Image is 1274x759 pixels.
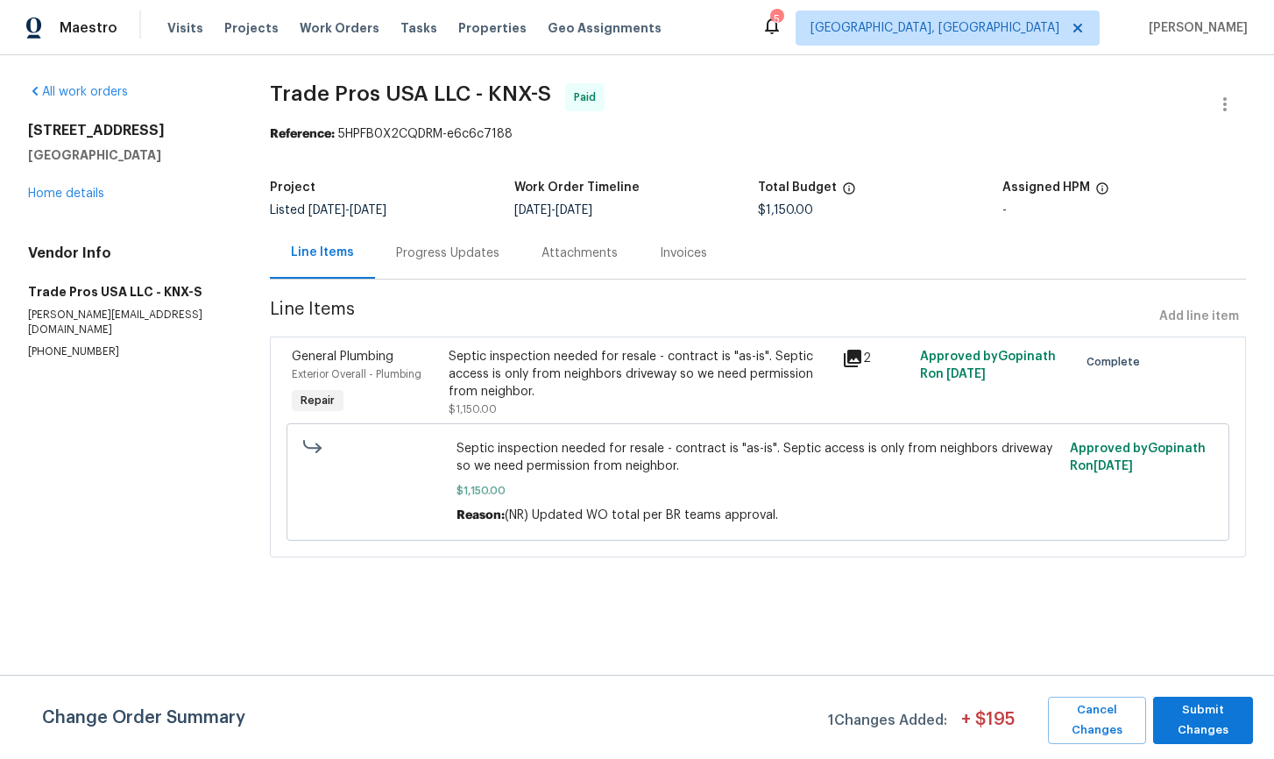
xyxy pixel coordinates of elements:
span: [GEOGRAPHIC_DATA], [GEOGRAPHIC_DATA] [810,19,1059,37]
span: - [514,204,592,216]
div: Line Items [291,244,354,261]
span: Trade Pros USA LLC - KNX-S [270,83,551,104]
span: Tasks [400,22,437,34]
span: [DATE] [556,204,592,216]
span: [DATE] [1094,460,1133,472]
div: Attachments [541,245,618,262]
a: All work orders [28,86,128,98]
h5: Trade Pros USA LLC - KNX-S [28,283,228,301]
div: 5 [770,11,782,28]
span: The hpm assigned to this work order. [1095,181,1109,204]
p: [PHONE_NUMBER] [28,344,228,359]
span: [PERSON_NAME] [1142,19,1248,37]
span: [DATE] [946,368,986,380]
span: - [308,204,386,216]
h4: Vendor Info [28,245,228,262]
div: 2 [842,348,910,369]
a: Home details [28,188,104,200]
span: Visits [167,19,203,37]
span: Projects [224,19,279,37]
h5: [GEOGRAPHIC_DATA] [28,146,228,164]
span: Complete [1086,353,1147,371]
b: Reference: [270,128,335,140]
span: [DATE] [350,204,386,216]
span: [DATE] [308,204,345,216]
h5: Work Order Timeline [514,181,640,194]
h2: [STREET_ADDRESS] [28,122,228,139]
span: Repair [294,392,342,409]
span: (NR) Updated WO total per BR teams approval. [505,509,778,521]
span: $1,150.00 [457,482,1059,500]
span: Maestro [60,19,117,37]
span: Listed [270,204,386,216]
span: Paid [574,89,603,106]
span: Line Items [270,301,1152,333]
span: [DATE] [514,204,551,216]
span: Geo Assignments [548,19,662,37]
h5: Project [270,181,315,194]
h5: Total Budget [758,181,837,194]
span: $1,150.00 [449,404,497,415]
span: General Plumbing [292,351,393,363]
span: Septic inspection needed for resale - contract is "as-is". Septic access is only from neighbors d... [457,440,1059,475]
span: Exterior Overall - Plumbing [292,369,421,379]
div: Septic inspection needed for resale - contract is "as-is". Septic access is only from neighbors d... [449,348,831,401]
div: Progress Updates [396,245,499,262]
span: Work Orders [300,19,379,37]
span: Approved by Gopinath R on [920,351,1056,380]
span: Properties [458,19,527,37]
div: - [1002,204,1246,216]
span: The total cost of line items that have been proposed by Opendoor. This sum includes line items th... [842,181,856,204]
span: Reason: [457,509,505,521]
h5: Assigned HPM [1002,181,1090,194]
span: Approved by Gopinath R on [1070,443,1206,472]
div: 5HPFB0X2CQDRM-e6c6c7188 [270,125,1246,143]
span: $1,150.00 [758,204,813,216]
p: [PERSON_NAME][EMAIL_ADDRESS][DOMAIN_NAME] [28,308,228,337]
div: Invoices [660,245,707,262]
